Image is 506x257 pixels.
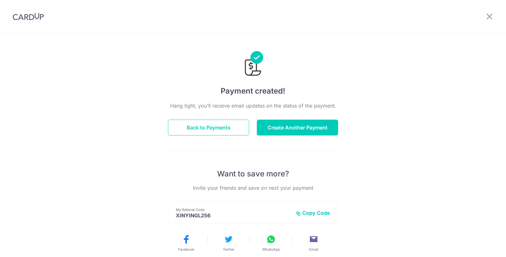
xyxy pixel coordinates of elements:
span: Twitter [223,247,234,252]
button: Email [295,234,332,252]
p: Want to save more? [168,169,338,179]
img: Payments [243,51,263,78]
p: My Referral Code [176,207,291,212]
button: WhatsApp [252,234,290,252]
p: XINYINGL256 [176,212,291,219]
button: Twitter [210,234,247,252]
h4: Payment created! [168,85,338,97]
button: Copy Code [296,210,330,216]
button: Facebook [167,234,205,252]
span: Email [309,247,318,252]
button: Create Another Payment [257,120,338,135]
p: Invite your friends and save on next your payment [168,184,338,192]
span: WhatsApp [262,247,280,252]
button: Back to Payments [168,120,249,135]
p: Hang tight, you’ll receive email updates on the status of the payment. [168,102,338,109]
img: CardUp [13,13,44,20]
span: Facebook [178,247,194,252]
